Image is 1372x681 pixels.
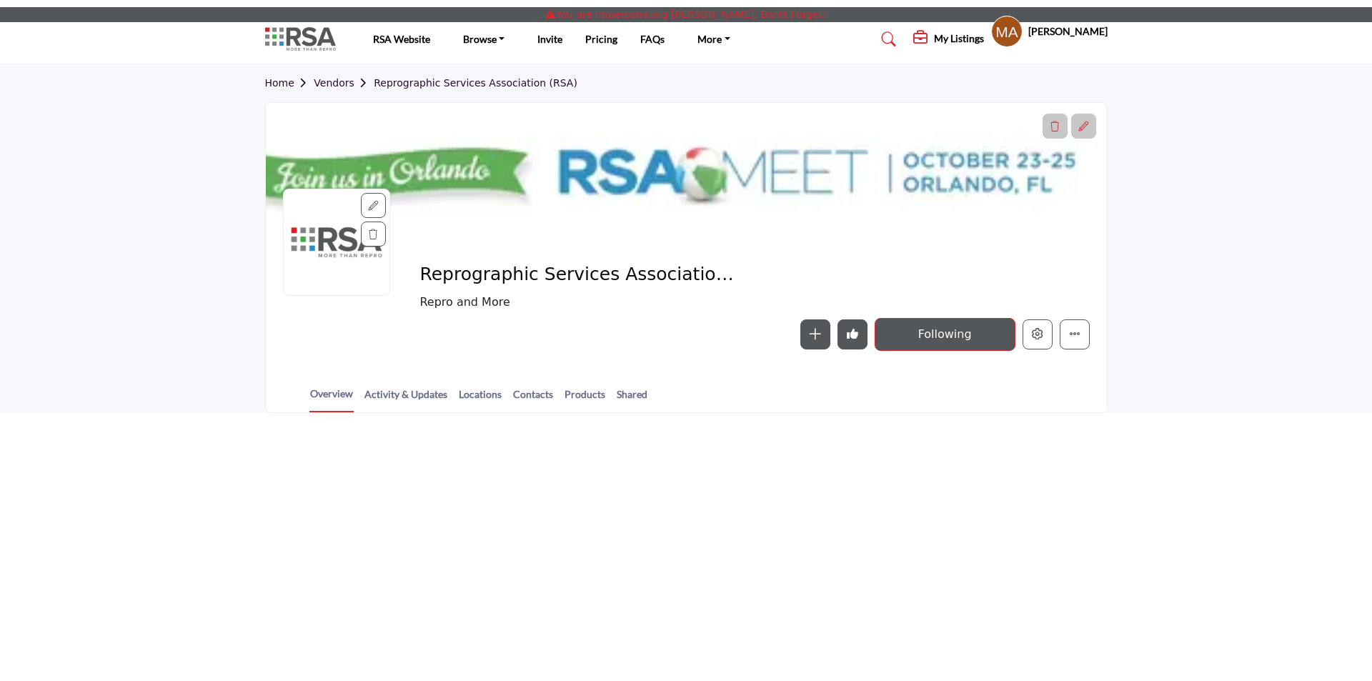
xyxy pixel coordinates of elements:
a: RSA Website [373,33,430,45]
a: Home [265,77,314,89]
button: Undo like [837,319,868,349]
a: More [687,29,740,49]
div: Aspect Ratio:6:1,Size:1200x200px [1071,114,1096,139]
a: Pricing [585,33,617,45]
a: Locations [458,387,502,412]
a: Products [564,387,606,412]
button: Edit company [1023,319,1053,349]
a: Activity & Updates [364,387,448,412]
a: Contacts [512,387,554,412]
button: Following [875,318,1015,351]
button: More details [1060,319,1090,349]
div: Aspect Ratio:1:1,Size:400x400px [361,193,386,218]
h5: My Listings [934,32,984,45]
a: Browse [453,29,515,49]
span: Reprographic Services Association (RSA) [419,263,742,287]
a: Overview [309,386,354,412]
a: Vendors [314,77,374,89]
button: Show hide supplier dropdown [991,16,1023,47]
a: Search [868,28,905,51]
img: site Logo [265,27,343,51]
span: Repro and More [419,294,877,311]
div: My Listings [913,31,984,48]
a: Shared [616,387,648,412]
h5: [PERSON_NAME] [1028,24,1108,39]
a: Reprographic Services Association (RSA) [374,77,577,89]
a: Invite [537,33,562,45]
a: FAQs [640,33,665,45]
